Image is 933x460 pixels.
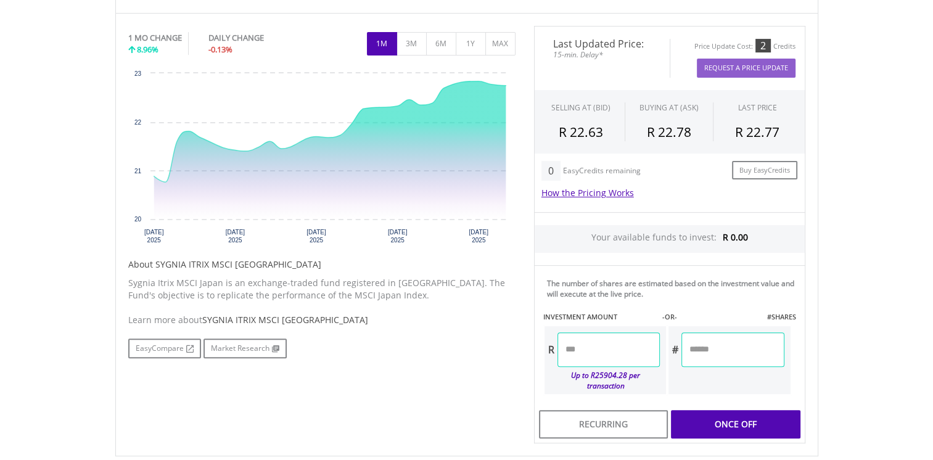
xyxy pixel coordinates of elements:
[306,229,326,244] text: [DATE] 2025
[559,123,603,141] span: R 22.63
[773,42,795,51] div: Credits
[547,278,800,299] div: The number of shares are estimated based on the investment value and will execute at the live price.
[128,67,516,252] div: Chart. Highcharts interactive chart.
[134,168,141,175] text: 21
[128,67,516,252] svg: Interactive chart
[541,187,634,199] a: How the Pricing Works
[387,229,407,244] text: [DATE] 2025
[485,32,516,55] button: MAX
[128,277,516,302] p: Sygnia Itrix MSCI Japan is an exchange-traded fund registered in [GEOGRAPHIC_DATA]. The Fund's ob...
[563,166,641,177] div: EasyCredits remaining
[208,44,232,55] span: -0.13%
[541,161,561,181] div: 0
[732,161,797,180] a: Buy EasyCredits
[208,32,305,44] div: DAILY CHANGE
[697,59,795,78] button: Request A Price Update
[639,102,699,113] span: BUYING AT (ASK)
[225,229,245,244] text: [DATE] 2025
[668,332,681,367] div: #
[128,258,516,271] h5: About SYGNIA ITRIX MSCI [GEOGRAPHIC_DATA]
[647,123,691,141] span: R 22.78
[456,32,486,55] button: 1Y
[134,216,141,223] text: 20
[544,49,660,60] span: 15-min. Delay*
[755,39,771,52] div: 2
[545,367,660,394] div: Up to R25904.28 per transaction
[134,70,141,77] text: 23
[662,312,676,322] label: -OR-
[202,314,368,326] span: SYGNIA ITRIX MSCI [GEOGRAPHIC_DATA]
[137,44,158,55] span: 8.96%
[128,339,201,358] a: EasyCompare
[367,32,397,55] button: 1M
[134,119,141,126] text: 22
[671,410,800,438] div: Once Off
[469,229,488,244] text: [DATE] 2025
[426,32,456,55] button: 6M
[723,231,748,243] span: R 0.00
[694,42,753,51] div: Price Update Cost:
[535,225,805,253] div: Your available funds to invest:
[203,339,287,358] a: Market Research
[144,229,163,244] text: [DATE] 2025
[539,410,668,438] div: Recurring
[128,32,182,44] div: 1 MO CHANGE
[544,39,660,49] span: Last Updated Price:
[735,123,779,141] span: R 22.77
[767,312,795,322] label: #SHARES
[545,332,557,367] div: R
[738,102,777,113] div: LAST PRICE
[551,102,610,113] div: SELLING AT (BID)
[397,32,427,55] button: 3M
[128,314,516,326] div: Learn more about
[543,312,617,322] label: INVESTMENT AMOUNT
